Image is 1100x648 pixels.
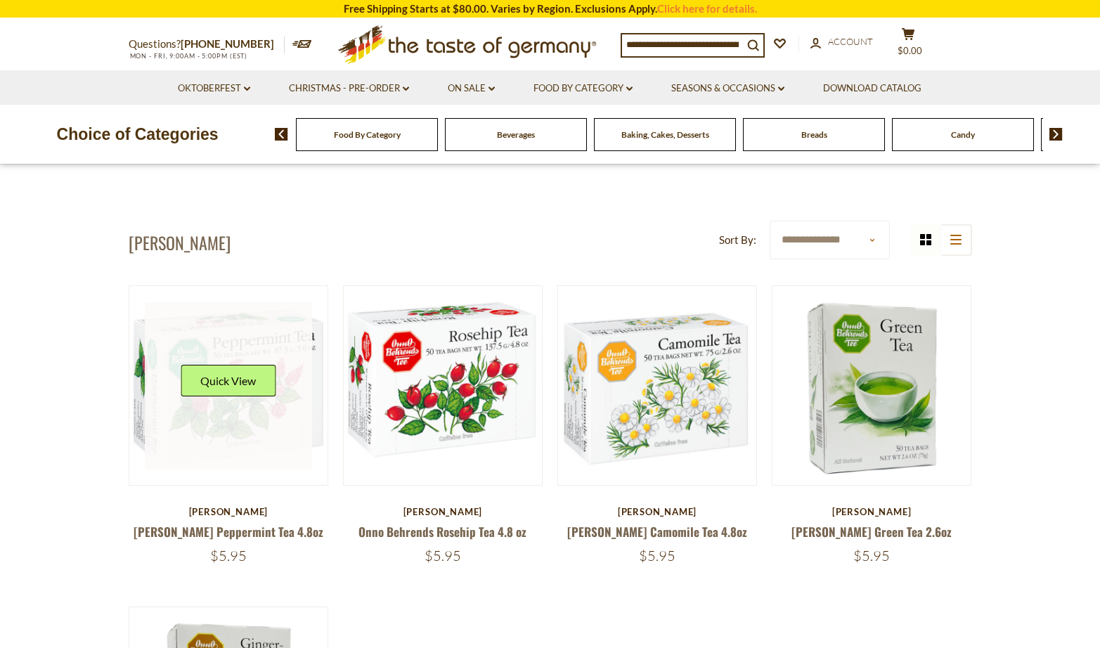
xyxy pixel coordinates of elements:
a: On Sale [448,81,495,96]
button: $0.00 [888,27,930,63]
a: Oktoberfest [178,81,250,96]
a: Seasons & Occasions [671,81,784,96]
a: [PHONE_NUMBER] [181,37,274,50]
div: [PERSON_NAME] [129,506,329,517]
img: Onno [344,286,543,485]
span: $5.95 [853,547,890,564]
a: Baking, Cakes, Desserts [621,129,709,140]
a: Food By Category [533,81,633,96]
span: $5.95 [210,547,247,564]
a: Click here for details. [657,2,757,15]
label: Sort By: [719,231,756,249]
span: Account [828,36,873,47]
h1: [PERSON_NAME] [129,232,231,253]
span: $0.00 [898,45,922,56]
a: [PERSON_NAME] Peppermint Tea 4.8oz [134,523,323,540]
img: previous arrow [275,128,288,141]
a: Candy [951,129,975,140]
img: Onno [129,286,328,485]
a: [PERSON_NAME] Green Tea 2.6oz [791,523,952,540]
a: Christmas - PRE-ORDER [289,81,409,96]
img: Onno [772,286,971,485]
a: Download Catalog [823,81,921,96]
span: MON - FRI, 9:00AM - 5:00PM (EST) [129,52,248,60]
p: Questions? [129,35,285,53]
a: [PERSON_NAME] Camomile Tea 4.8oz [567,523,747,540]
img: Onno [558,286,757,485]
a: Beverages [497,129,535,140]
div: [PERSON_NAME] [343,506,543,517]
span: $5.95 [639,547,675,564]
a: Breads [801,129,827,140]
a: Onno Behrends Rosehip Tea 4.8 oz [358,523,526,540]
span: $5.95 [425,547,461,564]
img: next arrow [1049,128,1063,141]
a: Account [810,34,873,50]
a: Food By Category [334,129,401,140]
div: [PERSON_NAME] [772,506,972,517]
button: Quick View [181,365,276,396]
div: [PERSON_NAME] [557,506,758,517]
